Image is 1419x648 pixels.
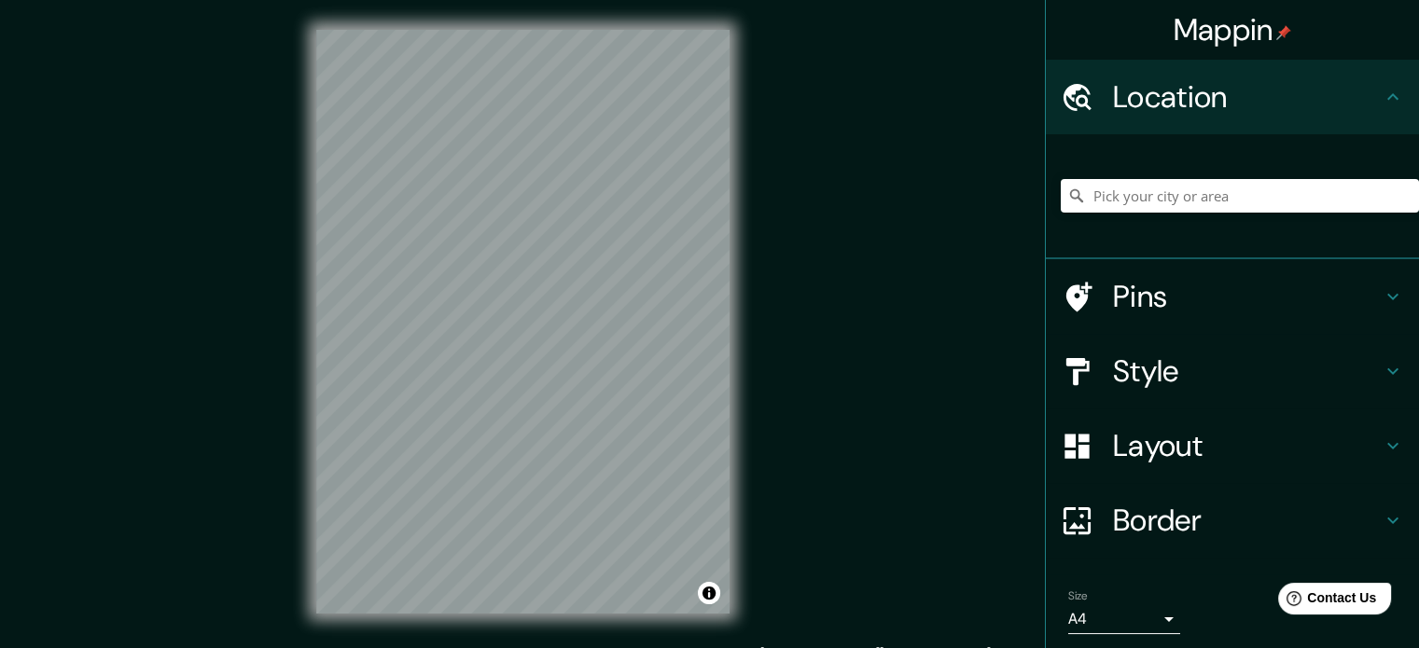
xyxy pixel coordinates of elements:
[1046,483,1419,558] div: Border
[1113,278,1382,315] h4: Pins
[698,582,720,604] button: Toggle attribution
[1068,588,1088,604] label: Size
[316,30,730,614] canvas: Map
[1046,334,1419,408] div: Style
[1046,259,1419,334] div: Pins
[1046,408,1419,483] div: Layout
[1061,179,1419,213] input: Pick your city or area
[1113,502,1382,539] h4: Border
[1046,60,1419,134] div: Location
[1276,25,1291,40] img: pin-icon.png
[1174,11,1292,48] h4: Mappin
[1113,352,1382,390] h4: Style
[1068,604,1180,634] div: A4
[1113,78,1382,116] h4: Location
[1113,427,1382,464] h4: Layout
[1253,575,1398,627] iframe: Help widget launcher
